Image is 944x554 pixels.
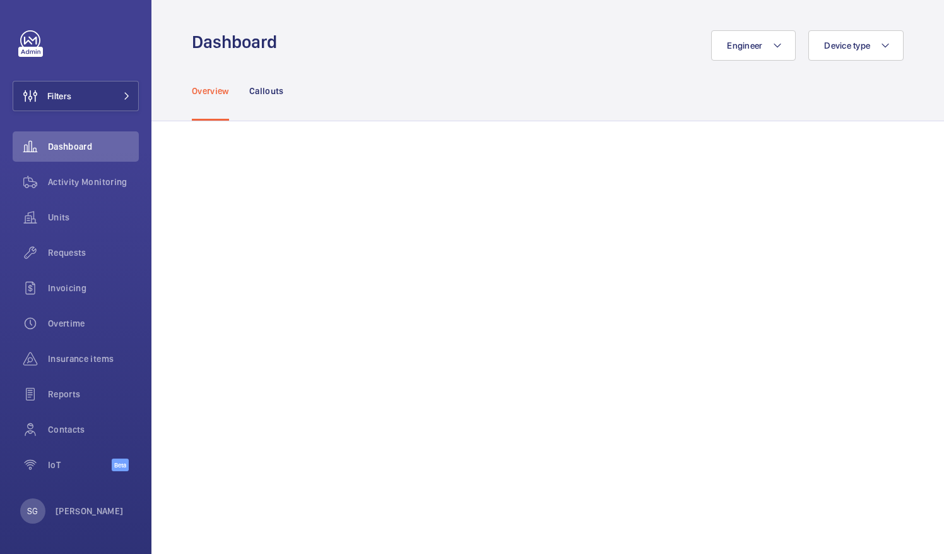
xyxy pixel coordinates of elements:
span: Requests [48,246,139,259]
span: Engineer [727,40,762,51]
p: Overview [192,85,229,97]
span: Dashboard [48,140,139,153]
span: Device type [824,40,870,51]
button: Engineer [711,30,796,61]
button: Device type [808,30,904,61]
span: Contacts [48,423,139,436]
span: Reports [48,388,139,400]
span: Insurance items [48,352,139,365]
p: SG [27,505,38,517]
span: Invoicing [48,282,139,294]
span: Filters [47,90,71,102]
p: [PERSON_NAME] [56,505,124,517]
span: Units [48,211,139,224]
button: Filters [13,81,139,111]
span: Overtime [48,317,139,330]
h1: Dashboard [192,30,285,54]
p: Callouts [249,85,284,97]
span: IoT [48,459,112,471]
span: Activity Monitoring [48,176,139,188]
span: Beta [112,459,129,471]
